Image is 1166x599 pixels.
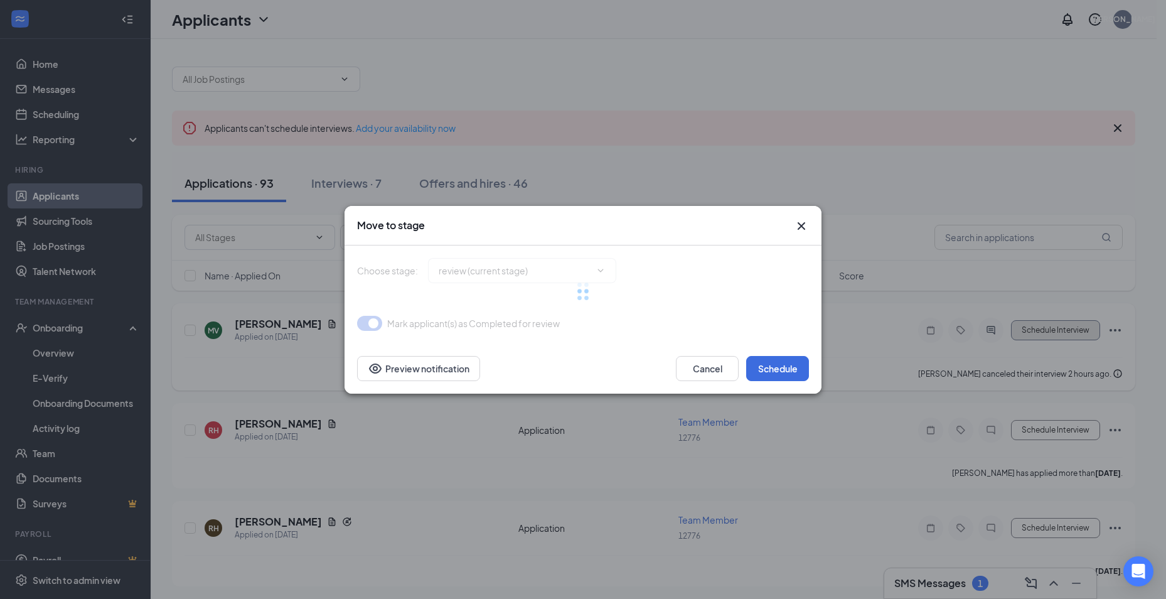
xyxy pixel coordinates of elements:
[1123,556,1153,586] div: Open Intercom Messenger
[676,356,739,381] button: Cancel
[746,356,809,381] button: Schedule
[794,219,809,234] svg: Cross
[368,361,383,376] svg: Eye
[357,356,480,381] button: Preview notificationEye
[357,219,425,232] h3: Move to stage
[794,219,809,234] button: Close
